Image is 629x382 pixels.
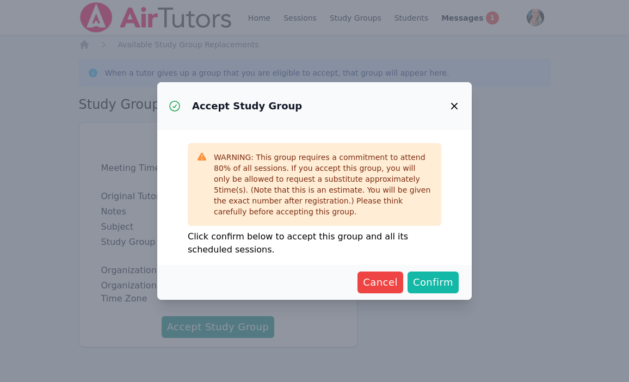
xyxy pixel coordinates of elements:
[357,272,403,293] button: Cancel
[214,152,433,217] div: WARNING: This group requires a commitment to attend 80 % of all sessions. If you accept this grou...
[192,100,302,113] h3: Accept Study Group
[408,272,459,293] button: Confirm
[188,230,441,256] p: Click confirm below to accept this group and all its scheduled sessions.
[363,275,398,290] span: Cancel
[413,275,453,290] span: Confirm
